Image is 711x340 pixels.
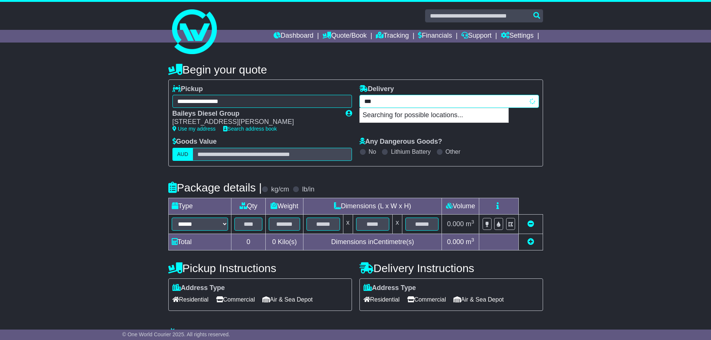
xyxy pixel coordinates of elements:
td: Type [168,198,231,214]
label: Address Type [364,284,416,292]
span: 0 [272,238,276,246]
a: Settings [501,30,534,43]
label: Pickup [172,85,203,93]
label: AUD [172,148,193,161]
span: m [466,220,474,228]
label: kg/cm [271,185,289,194]
label: Address Type [172,284,225,292]
sup: 3 [471,219,474,225]
label: Any Dangerous Goods? [359,138,442,146]
sup: 3 [471,237,474,243]
span: Air & Sea Depot [262,294,313,305]
td: Volume [442,198,479,214]
a: Tracking [376,30,409,43]
span: 0.000 [447,220,464,228]
td: x [392,214,402,234]
span: Residential [172,294,209,305]
a: Financials [418,30,452,43]
div: [STREET_ADDRESS][PERSON_NAME] [172,118,338,126]
typeahead: Please provide city [359,95,539,108]
td: Weight [266,198,303,214]
h4: Pickup Instructions [168,262,352,274]
a: Add new item [527,238,534,246]
label: Delivery [359,85,394,93]
span: Residential [364,294,400,305]
span: Air & Sea Depot [453,294,504,305]
a: Search address book [223,126,277,132]
p: Searching for possible locations... [360,108,508,122]
span: Commercial [216,294,255,305]
td: x [343,214,353,234]
label: Lithium Battery [391,148,431,155]
span: © One World Courier 2025. All rights reserved. [122,331,230,337]
h4: Warranty & Insurance [168,328,543,340]
td: 0 [231,234,266,250]
a: Dashboard [274,30,314,43]
a: Quote/Book [322,30,367,43]
td: Total [168,234,231,250]
h4: Package details | [168,181,262,194]
td: Qty [231,198,266,214]
span: 0.000 [447,238,464,246]
span: Commercial [407,294,446,305]
span: m [466,238,474,246]
td: Kilo(s) [266,234,303,250]
label: Goods Value [172,138,217,146]
a: Support [461,30,492,43]
td: Dimensions (L x W x H) [303,198,442,214]
a: Remove this item [527,220,534,228]
h4: Begin your quote [168,63,543,76]
h4: Delivery Instructions [359,262,543,274]
a: Use my address [172,126,216,132]
div: Baileys Diesel Group [172,110,338,118]
label: lb/in [302,185,314,194]
td: Dimensions in Centimetre(s) [303,234,442,250]
label: No [369,148,376,155]
label: Other [446,148,461,155]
